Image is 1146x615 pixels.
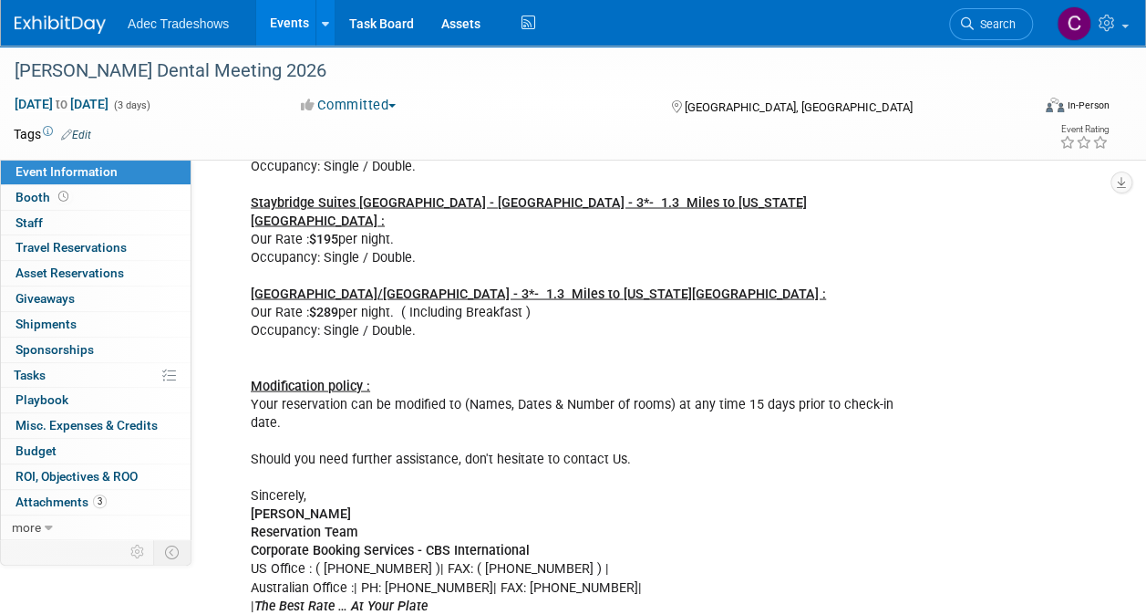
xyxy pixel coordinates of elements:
a: Asset Reservations [1,261,191,286]
a: ROI, Objectives & ROO [1,464,191,489]
button: Committed [294,96,403,115]
span: (3 days) [112,99,150,111]
a: Playbook [1,388,191,412]
a: Edit [61,129,91,141]
a: Booth [1,185,191,210]
span: Tasks [14,368,46,382]
a: Sponsorships [1,338,191,362]
span: Travel Reservations [15,240,127,255]
div: Event Rating [1059,125,1109,134]
a: Misc. Expenses & Credits [1,413,191,438]
a: Search [949,8,1033,40]
span: Booth not reserved yet [55,190,72,203]
a: Attachments3 [1,490,191,515]
a: Event Information [1,160,191,184]
span: Misc. Expenses & Credits [15,418,158,433]
img: ExhibitDay [15,16,106,34]
div: In-Person [1067,99,1110,112]
b: Reservation Team Corporate Booking Services - CBS International [251,524,530,558]
span: Attachments [15,495,107,509]
span: [DATE] [DATE] [14,96,109,112]
div: Event Format [950,95,1110,122]
u: Modification policy : [251,378,370,393]
span: Booth [15,190,72,204]
a: Tasks [1,363,191,388]
a: Travel Reservations [1,235,191,260]
u: Staybridge Suites [GEOGRAPHIC_DATA] - [GEOGRAPHIC_DATA] - 3*- 1.3 Miles to [US_STATE][GEOGRAPHIC_... [251,194,807,228]
img: Format-Inperson.png [1046,98,1064,112]
span: Adec Tradeshows [128,16,229,31]
span: Search [974,17,1016,31]
a: Budget [1,439,191,464]
span: Asset Reservations [15,266,124,280]
b: $195 [309,231,338,246]
span: Staff [15,215,43,230]
b: $289 [309,304,338,319]
td: Personalize Event Tab Strip [122,540,154,564]
span: ROI, Objectives & ROO [15,469,138,484]
span: Playbook [15,392,68,407]
img: Carol Schmidlin [1057,6,1091,41]
div: [PERSON_NAME] Dental Meeting 2026 [8,55,1016,88]
span: to [53,97,70,111]
a: Shipments [1,312,191,337]
span: more [12,520,41,535]
a: more [1,516,191,540]
span: Budget [15,443,57,458]
i: The Best Rate … At Your Plate [254,598,428,613]
a: Giveaways [1,287,191,311]
td: Tags [14,125,91,143]
u: [GEOGRAPHIC_DATA]/[GEOGRAPHIC_DATA] - 3*- 1.3 Miles to [US_STATE][GEOGRAPHIC_DATA] : [251,286,826,301]
td: Toggle Event Tabs [154,540,191,564]
span: Sponsorships [15,342,94,357]
a: Staff [1,211,191,235]
span: Shipments [15,317,77,331]
span: Giveaways [15,291,75,306]
b: [PERSON_NAME] [251,506,351,521]
span: [GEOGRAPHIC_DATA], [GEOGRAPHIC_DATA] [685,100,913,114]
span: Event Information [15,164,118,179]
span: 3 [93,495,107,508]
